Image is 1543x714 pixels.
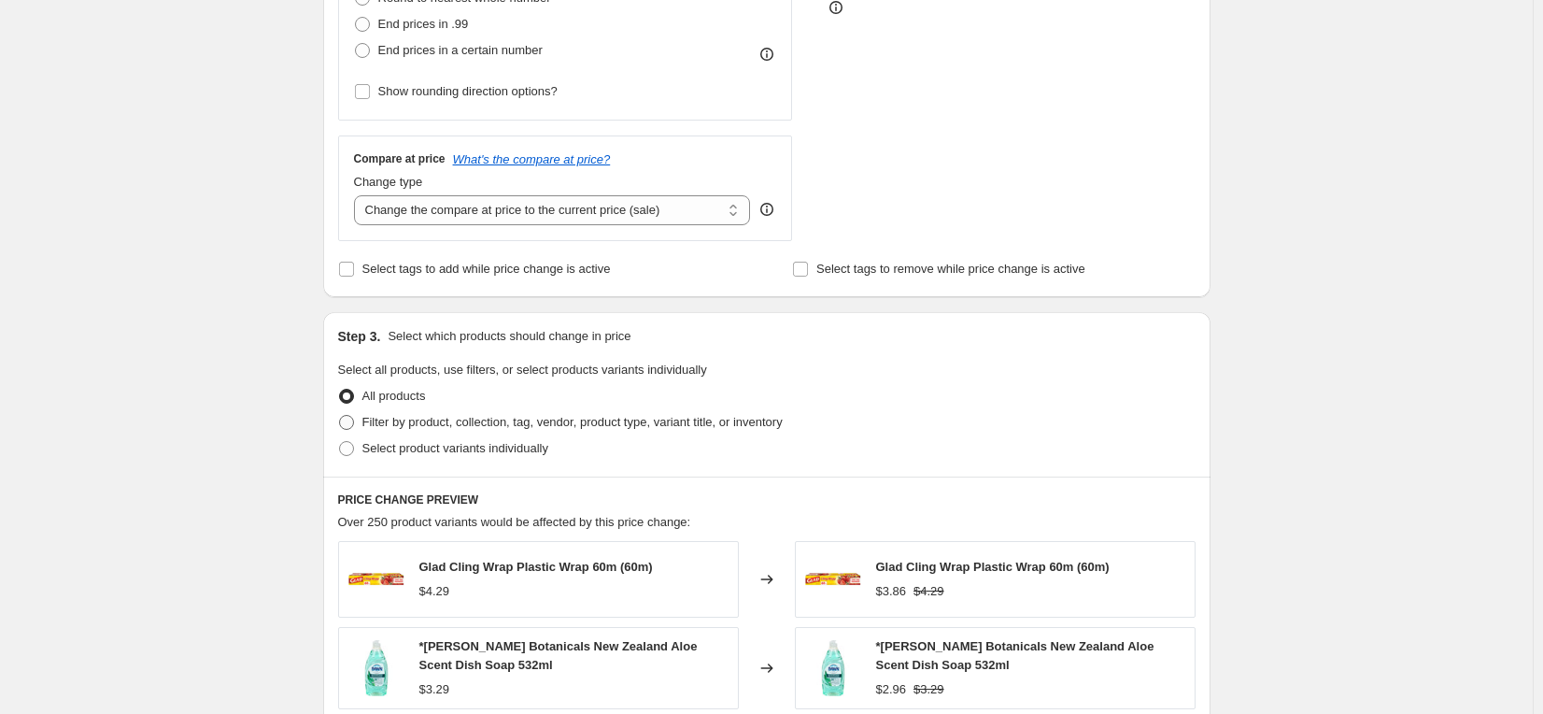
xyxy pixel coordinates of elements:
[362,415,783,429] span: Filter by product, collection, tag, vendor, product type, variant title, or inventory
[388,327,630,346] p: Select which products should change in price
[876,582,907,601] div: $3.86
[338,363,707,377] span: Select all products, use filters, or select products variants individually
[348,640,404,696] img: dawnnewzealand532_80x.jpg
[876,560,1110,574] span: Glad Cling Wrap Plastic Wrap 60m (60m)
[913,680,944,699] strike: $3.29
[348,551,404,607] img: 20043471_front_a06__2_80x.png
[876,680,907,699] div: $2.96
[378,17,469,31] span: End prices in .99
[816,262,1085,276] span: Select tags to remove while price change is active
[419,639,698,672] span: *[PERSON_NAME] Botanicals New Zealand Aloe Scent Dish Soap 532ml
[419,680,450,699] div: $3.29
[354,175,423,189] span: Change type
[913,582,944,601] strike: $4.29
[419,582,450,601] div: $4.29
[338,493,1196,507] h6: PRICE CHANGE PREVIEW
[419,560,653,574] span: Glad Cling Wrap Plastic Wrap 60m (60m)
[805,640,861,696] img: dawnnewzealand532_80x.jpg
[338,515,691,529] span: Over 250 product variants would be affected by this price change:
[805,551,861,607] img: 20043471_front_a06__2_80x.png
[757,200,776,219] div: help
[876,639,1154,672] span: *[PERSON_NAME] Botanicals New Zealand Aloe Scent Dish Soap 532ml
[362,389,426,403] span: All products
[362,441,548,455] span: Select product variants individually
[378,84,558,98] span: Show rounding direction options?
[453,152,611,166] button: What's the compare at price?
[338,327,381,346] h2: Step 3.
[362,262,611,276] span: Select tags to add while price change is active
[354,151,446,166] h3: Compare at price
[378,43,543,57] span: End prices in a certain number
